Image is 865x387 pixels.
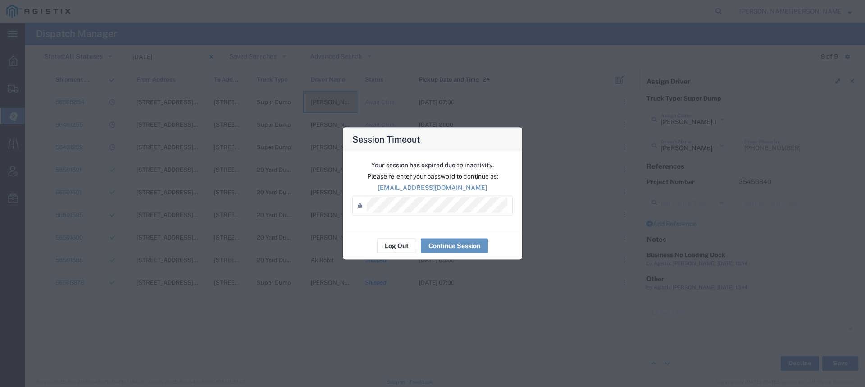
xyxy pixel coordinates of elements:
p: [EMAIL_ADDRESS][DOMAIN_NAME] [352,183,513,193]
h4: Session Timeout [352,133,420,146]
p: Your session has expired due to inactivity. [352,161,513,170]
button: Log Out [377,239,416,253]
button: Continue Session [421,239,488,253]
p: Please re-enter your password to continue as: [352,172,513,181]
